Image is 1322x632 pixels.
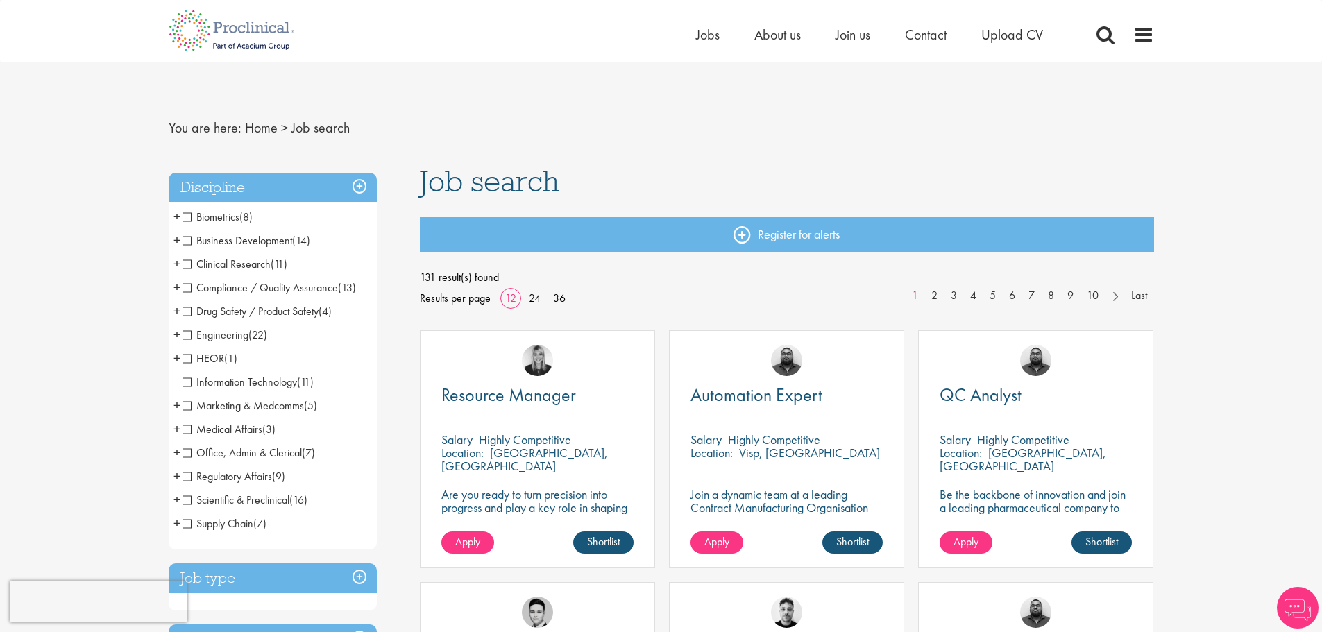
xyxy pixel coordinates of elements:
[940,531,992,554] a: Apply
[183,257,287,271] span: Clinical Research
[173,513,180,533] span: +
[524,291,545,305] a: 24
[173,253,180,274] span: +
[1041,288,1061,304] a: 8
[1060,288,1081,304] a: 9
[271,257,287,271] span: (11)
[455,534,480,549] span: Apply
[173,442,180,463] span: +
[338,280,356,295] span: (13)
[836,26,870,44] a: Join us
[1022,288,1042,304] a: 7
[183,516,253,531] span: Supply Chain
[905,26,947,44] span: Contact
[291,119,350,137] span: Job search
[1124,288,1154,304] a: Last
[272,469,285,484] span: (9)
[1002,288,1022,304] a: 6
[704,534,729,549] span: Apply
[183,327,267,342] span: Engineering
[441,531,494,554] a: Apply
[183,493,307,507] span: Scientific & Preclinical
[253,516,266,531] span: (7)
[169,563,377,593] h3: Job type
[1020,597,1051,628] img: Ashley Bennett
[771,597,802,628] a: Dean Fisher
[420,288,491,309] span: Results per page
[183,257,271,271] span: Clinical Research
[981,26,1043,44] a: Upload CV
[940,383,1022,407] span: QC Analyst
[739,445,880,461] p: Visp, [GEOGRAPHIC_DATA]
[183,375,297,389] span: Information Technology
[183,233,310,248] span: Business Development
[183,398,304,413] span: Marketing & Medcomms
[297,375,314,389] span: (11)
[441,383,576,407] span: Resource Manager
[754,26,801,44] a: About us
[983,288,1003,304] a: 5
[183,210,239,224] span: Biometrics
[441,488,634,527] p: Are you ready to turn precision into progress and play a key role in shaping the future of pharma...
[771,345,802,376] img: Ashley Bennett
[169,173,377,203] h3: Discipline
[173,466,180,486] span: +
[1080,288,1105,304] a: 10
[977,432,1069,447] p: Highly Competitive
[696,26,720,44] span: Jobs
[548,291,570,305] a: 36
[262,422,276,436] span: (3)
[728,432,820,447] p: Highly Competitive
[522,597,553,628] img: Connor Lynes
[690,432,722,447] span: Salary
[420,162,559,200] span: Job search
[281,119,288,137] span: >
[954,534,978,549] span: Apply
[522,345,553,376] img: Janelle Jones
[441,445,484,461] span: Location:
[183,327,248,342] span: Engineering
[183,398,317,413] span: Marketing & Medcomms
[224,351,237,366] span: (1)
[183,469,285,484] span: Regulatory Affairs
[248,327,267,342] span: (22)
[173,324,180,345] span: +
[183,210,253,224] span: Biometrics
[173,418,180,439] span: +
[319,304,332,318] span: (4)
[479,432,571,447] p: Highly Competitive
[183,304,332,318] span: Drug Safety / Product Safety
[441,432,473,447] span: Salary
[690,488,883,554] p: Join a dynamic team at a leading Contract Manufacturing Organisation (CMO) and contribute to grou...
[441,386,634,404] a: Resource Manager
[183,375,314,389] span: Information Technology
[183,445,302,460] span: Office, Admin & Clerical
[183,233,292,248] span: Business Development
[245,119,278,137] a: breadcrumb link
[10,581,187,622] iframe: reCAPTCHA
[183,516,266,531] span: Supply Chain
[173,300,180,321] span: +
[822,531,883,554] a: Shortlist
[940,386,1132,404] a: QC Analyst
[940,432,971,447] span: Salary
[924,288,944,304] a: 2
[239,210,253,224] span: (8)
[1020,345,1051,376] img: Ashley Bennett
[302,445,315,460] span: (7)
[1071,531,1132,554] a: Shortlist
[944,288,964,304] a: 3
[183,469,272,484] span: Regulatory Affairs
[183,280,338,295] span: Compliance / Quality Assurance
[441,445,608,474] p: [GEOGRAPHIC_DATA], [GEOGRAPHIC_DATA]
[183,351,237,366] span: HEOR
[289,493,307,507] span: (16)
[183,422,276,436] span: Medical Affairs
